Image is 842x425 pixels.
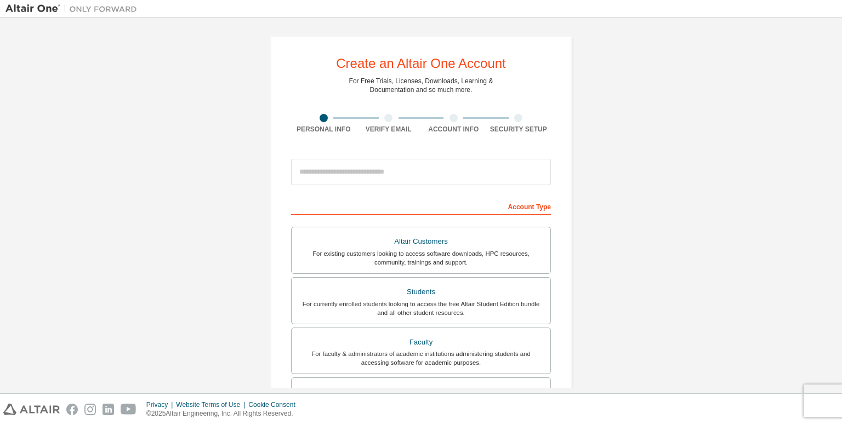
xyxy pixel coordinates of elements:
[66,404,78,415] img: facebook.svg
[146,409,302,418] p: © 2025 Altair Engineering, Inc. All Rights Reserved.
[356,125,422,134] div: Verify Email
[421,125,486,134] div: Account Info
[248,400,301,409] div: Cookie Consent
[298,335,544,350] div: Faculty
[298,384,544,400] div: Everyone else
[291,197,551,215] div: Account Type
[5,3,143,14] img: Altair One
[84,404,96,415] img: instagram.svg
[298,300,544,317] div: For currently enrolled students looking to access the free Altair Student Edition bundle and all ...
[146,400,176,409] div: Privacy
[176,400,248,409] div: Website Terms of Use
[3,404,60,415] img: altair_logo.svg
[336,57,506,70] div: Create an Altair One Account
[298,234,544,249] div: Altair Customers
[298,249,544,267] div: For existing customers looking to access software downloads, HPC resources, community, trainings ...
[121,404,136,415] img: youtube.svg
[103,404,114,415] img: linkedin.svg
[486,125,551,134] div: Security Setup
[291,125,356,134] div: Personal Info
[349,77,493,94] div: For Free Trials, Licenses, Downloads, Learning & Documentation and so much more.
[298,284,544,300] div: Students
[298,349,544,367] div: For faculty & administrators of academic institutions administering students and accessing softwa...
